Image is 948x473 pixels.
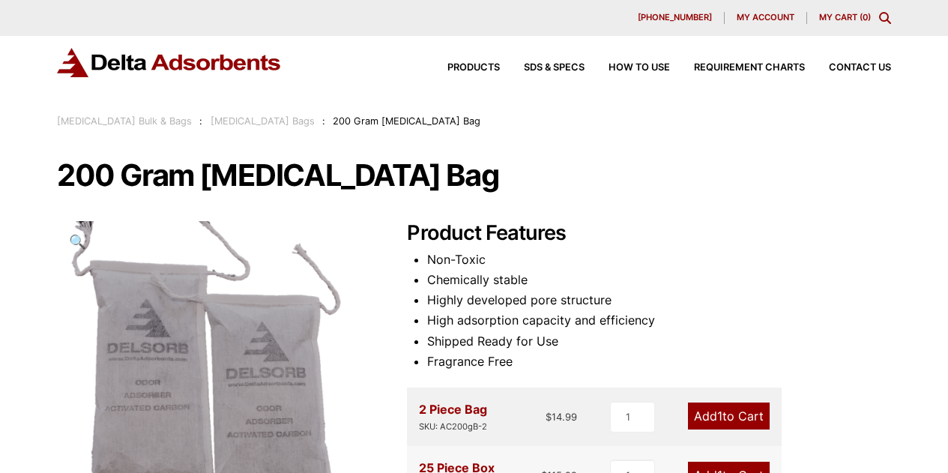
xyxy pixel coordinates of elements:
[57,221,98,262] a: View full-screen image gallery
[626,12,725,24] a: [PHONE_NUMBER]
[199,115,202,127] span: :
[725,12,807,24] a: My account
[57,160,891,191] h1: 200 Gram [MEDICAL_DATA] Bag
[427,270,891,290] li: Chemically stable
[737,13,794,22] span: My account
[69,233,86,250] span: 🔍
[427,352,891,372] li: Fragrance Free
[423,63,500,73] a: Products
[670,63,805,73] a: Requirement Charts
[694,63,805,73] span: Requirement Charts
[524,63,585,73] span: SDS & SPECS
[819,12,871,22] a: My Cart (0)
[805,63,891,73] a: Contact Us
[211,115,315,127] a: [MEDICAL_DATA] Bags
[829,63,891,73] span: Contact Us
[879,12,891,24] div: Toggle Modal Content
[419,400,487,434] div: 2 Piece Bag
[427,250,891,270] li: Non-Toxic
[863,12,868,22] span: 0
[717,409,722,424] span: 1
[688,403,770,430] a: Add1to Cart
[638,13,712,22] span: [PHONE_NUMBER]
[57,48,282,77] img: Delta Adsorbents
[427,331,891,352] li: Shipped Ready for Use
[427,310,891,331] li: High adsorption capacity and efficiency
[447,63,500,73] span: Products
[500,63,585,73] a: SDS & SPECS
[333,115,480,127] span: 200 Gram [MEDICAL_DATA] Bag
[407,221,891,246] h2: Product Features
[585,63,670,73] a: How to Use
[609,63,670,73] span: How to Use
[57,115,192,127] a: [MEDICAL_DATA] Bulk & Bags
[419,420,487,434] div: SKU: AC200gB-2
[322,115,325,127] span: :
[546,411,577,423] bdi: 14.99
[546,411,552,423] span: $
[427,290,891,310] li: Highly developed pore structure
